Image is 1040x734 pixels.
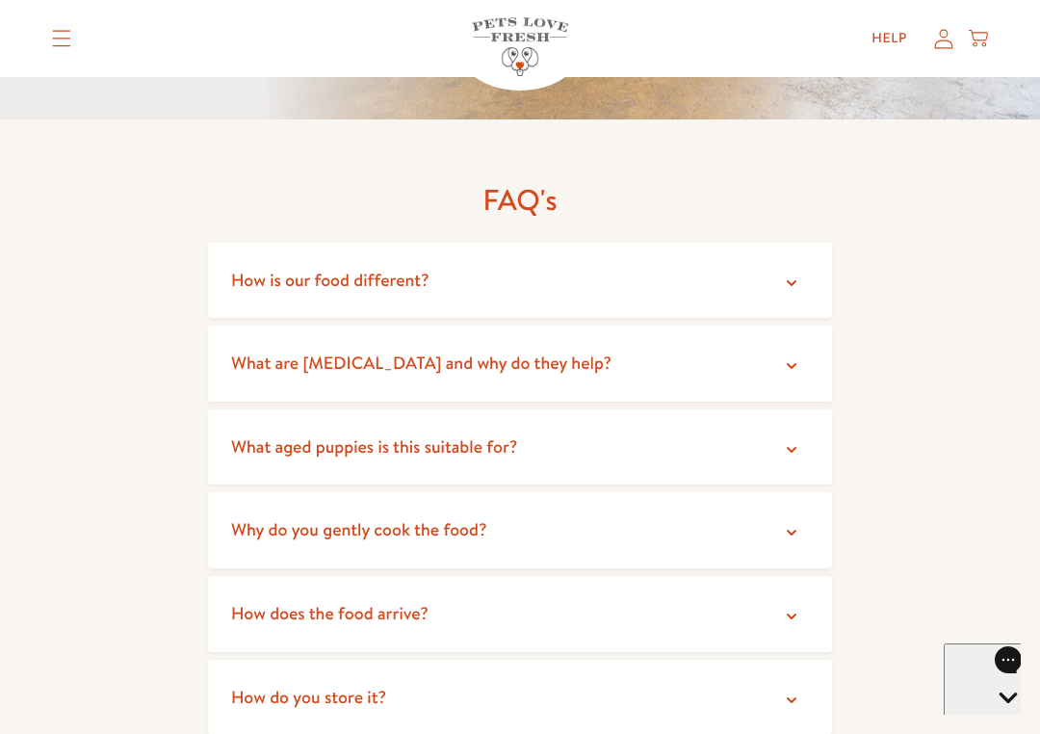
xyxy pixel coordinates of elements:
a: Help [856,19,923,58]
span: How is our food different? [231,268,429,292]
iframe: Gorgias live chat messenger [944,643,1021,715]
span: How do you store it? [231,685,386,709]
summary: What aged puppies is this suitable for? [208,409,832,485]
h2: FAQ's [212,181,828,219]
summary: What are [MEDICAL_DATA] and why do they help? [208,326,832,402]
summary: How does the food arrive? [208,576,832,652]
span: Why do you gently cook the food? [231,517,487,541]
summary: Translation missing: en.sections.header.menu [37,14,87,63]
span: How does the food arrive? [231,601,429,625]
summary: Why do you gently cook the food? [208,492,832,568]
img: Pets Love Fresh [472,17,568,76]
span: What are [MEDICAL_DATA] and why do they help? [231,351,611,375]
span: What aged puppies is this suitable for? [231,434,517,459]
summary: How is our food different? [208,243,832,319]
